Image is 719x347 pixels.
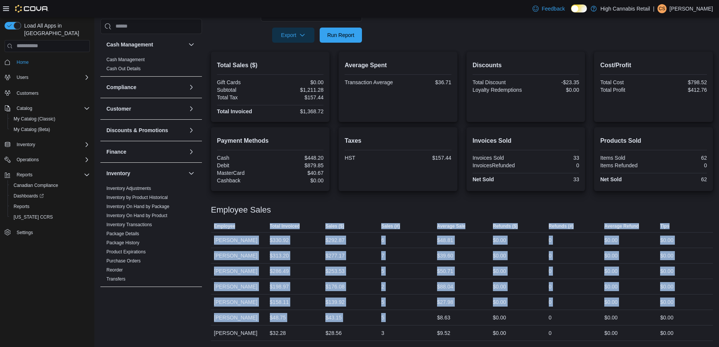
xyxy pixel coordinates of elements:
[211,279,267,294] div: [PERSON_NAME]
[106,186,151,191] a: Inventory Adjustments
[527,176,579,182] div: 33
[217,162,269,168] div: Debit
[187,126,196,135] button: Discounts & Promotions
[211,233,267,248] div: [PERSON_NAME]
[604,251,617,260] div: $0.00
[2,227,93,238] button: Settings
[270,282,289,291] div: $198.97
[604,313,617,322] div: $0.00
[325,223,344,229] span: Sales ($)
[549,267,552,276] div: 0
[106,66,141,71] a: Cash Out Details
[493,236,506,245] div: $0.00
[655,176,707,182] div: 62
[5,54,90,258] nav: Complex example
[14,89,42,98] a: Customers
[325,313,342,322] div: $43.15
[11,114,90,123] span: My Catalog (Classic)
[549,328,552,338] div: 0
[106,267,123,273] a: Reorder
[11,125,53,134] a: My Catalog (Beta)
[21,22,90,37] span: Load All Apps in [GEOGRAPHIC_DATA]
[106,258,141,264] span: Purchase Orders
[217,61,324,70] h2: Total Sales ($)
[657,4,667,13] div: Carolyn Sherriffs
[270,328,286,338] div: $32.28
[527,87,579,93] div: $0.00
[270,236,289,245] div: $330.92
[272,28,314,43] button: Export
[473,162,524,168] div: InvoicesRefunded
[2,57,93,68] button: Home
[325,282,345,291] div: $176.08
[14,204,29,210] span: Reports
[437,267,453,276] div: $50.71
[211,205,271,214] h3: Employee Sales
[527,155,579,161] div: 33
[437,328,450,338] div: $9.52
[270,251,289,260] div: $313.20
[655,155,707,161] div: 62
[106,231,139,236] a: Package Details
[600,87,652,93] div: Total Profit
[214,223,236,229] span: Employee
[660,251,673,260] div: $0.00
[8,201,93,212] button: Reports
[660,298,673,307] div: $0.00
[270,313,286,322] div: $48.75
[187,293,196,302] button: Loyalty
[217,170,269,176] div: MasterCard
[8,212,93,222] button: [US_STATE] CCRS
[604,282,617,291] div: $0.00
[270,298,289,307] div: $158.11
[600,79,652,85] div: Total Cost
[2,87,93,98] button: Customers
[106,105,185,113] button: Customer
[655,87,707,93] div: $412.76
[187,169,196,178] button: Inventory
[527,162,579,168] div: 0
[14,140,90,149] span: Inventory
[493,282,506,291] div: $0.00
[217,177,269,184] div: Cashback
[17,74,28,80] span: Users
[655,79,707,85] div: $798.52
[14,140,38,149] button: Inventory
[381,298,384,307] div: 5
[493,328,506,338] div: $0.00
[660,236,673,245] div: $0.00
[106,83,136,91] h3: Compliance
[660,267,673,276] div: $0.00
[571,5,587,12] input: Dark Mode
[345,61,451,70] h2: Average Spent
[325,267,345,276] div: $253.53
[8,180,93,191] button: Canadian Compliance
[187,83,196,92] button: Compliance
[211,310,267,325] div: [PERSON_NAME]
[381,313,384,322] div: 5
[106,126,168,134] h3: Discounts & Promotions
[8,124,93,135] button: My Catalog (Beta)
[100,184,202,287] div: Inventory
[400,79,451,85] div: $36.71
[100,55,202,76] div: Cash Management
[106,222,152,227] a: Inventory Transactions
[327,31,354,39] span: Run Report
[400,155,451,161] div: $157.44
[660,313,673,322] div: $0.00
[106,105,131,113] h3: Customer
[106,213,167,219] span: Inventory On Hand by Product
[493,298,506,307] div: $0.00
[2,72,93,83] button: Users
[106,249,146,255] span: Product Expirations
[2,170,93,180] button: Reports
[11,125,90,134] span: My Catalog (Beta)
[381,236,384,245] div: 6
[106,240,139,246] span: Package History
[527,79,579,85] div: -$23.35
[2,154,93,165] button: Operations
[8,191,93,201] a: Dashboards
[11,181,90,190] span: Canadian Compliance
[211,325,267,341] div: [PERSON_NAME]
